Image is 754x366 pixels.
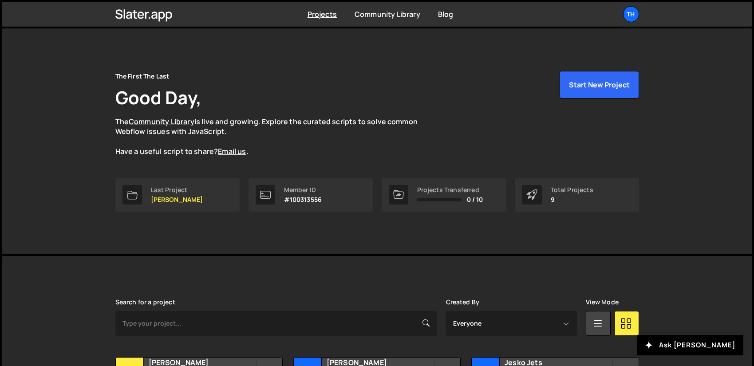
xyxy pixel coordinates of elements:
[355,9,420,19] a: Community Library
[551,196,593,203] p: 9
[115,311,437,336] input: Type your project...
[115,71,170,82] div: The First The Last
[151,186,203,193] div: Last Project
[623,6,639,22] a: Th
[218,146,246,156] a: Email us
[115,178,240,212] a: Last Project [PERSON_NAME]
[467,196,483,203] span: 0 / 10
[551,186,593,193] div: Total Projects
[115,117,435,157] p: The is live and growing. Explore the curated scripts to solve common Webflow issues with JavaScri...
[586,299,619,306] label: View Mode
[417,186,483,193] div: Projects Transferred
[284,196,322,203] p: #100313556
[438,9,454,19] a: Blog
[115,299,175,306] label: Search for a project
[284,186,322,193] div: Member ID
[129,117,194,126] a: Community Library
[637,335,743,355] button: Ask [PERSON_NAME]
[151,196,203,203] p: [PERSON_NAME]
[115,85,201,110] h1: Good Day,
[560,71,639,98] button: Start New Project
[308,9,337,19] a: Projects
[446,299,480,306] label: Created By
